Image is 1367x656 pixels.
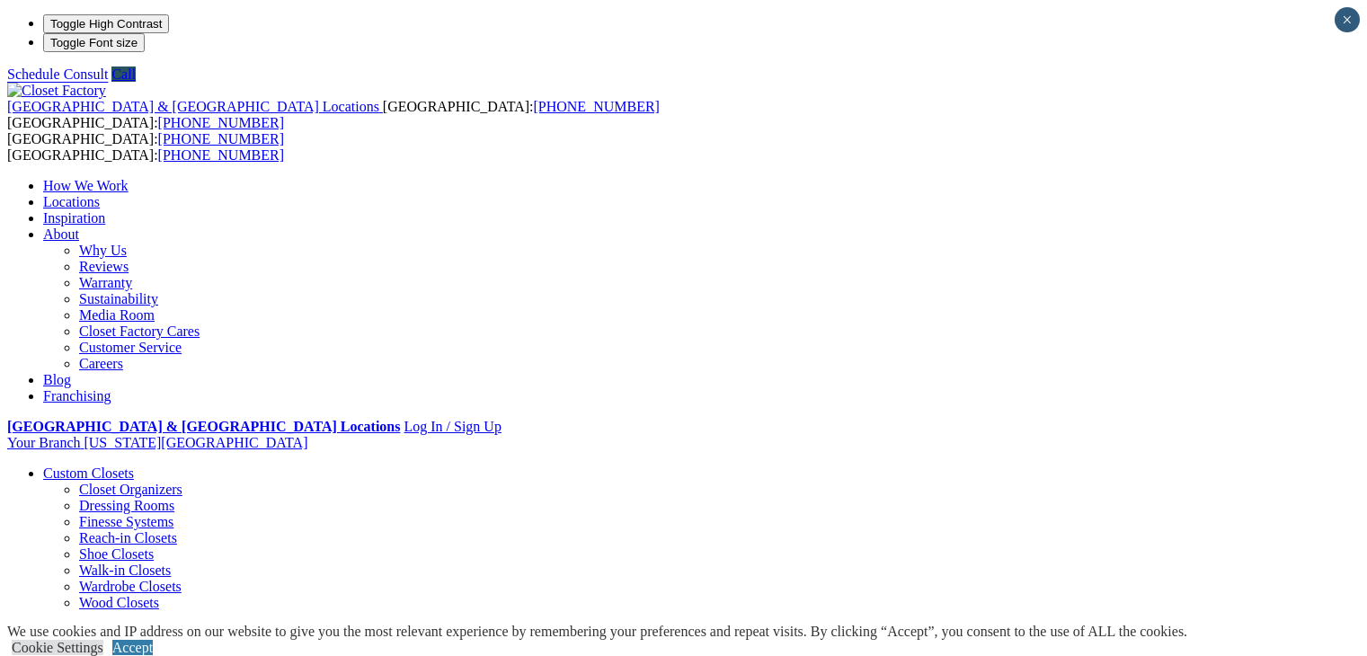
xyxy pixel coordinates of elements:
a: Cookie Settings [12,640,103,655]
a: Reviews [79,259,129,274]
a: About [43,226,79,242]
a: How We Work [43,178,129,193]
button: Toggle Font size [43,33,145,52]
a: Sustainability [79,291,158,306]
img: Closet Factory [7,83,106,99]
span: [GEOGRAPHIC_DATA] & [GEOGRAPHIC_DATA] Locations [7,99,379,114]
a: Why Us [79,243,127,258]
a: Wood Closets [79,595,159,610]
a: Blog [43,372,71,387]
a: Media Room [79,307,155,323]
a: Shoe Closets [79,546,154,562]
span: [GEOGRAPHIC_DATA]: [GEOGRAPHIC_DATA]: [7,99,660,130]
a: [PHONE_NUMBER] [158,115,284,130]
a: Careers [79,356,123,371]
a: [GEOGRAPHIC_DATA] & [GEOGRAPHIC_DATA] Locations [7,419,400,434]
a: Walk-in Closets [79,563,171,578]
a: Dressing Rooms [79,498,174,513]
a: Your Branch [US_STATE][GEOGRAPHIC_DATA] [7,435,307,450]
a: Warranty [79,275,132,290]
div: We use cookies and IP address on our website to give you the most relevant experience by remember... [7,624,1187,640]
a: Log In / Sign Up [404,419,501,434]
a: Call [111,66,136,82]
a: Closet Organizers [79,482,182,497]
a: [PHONE_NUMBER] [158,131,284,146]
span: [GEOGRAPHIC_DATA]: [GEOGRAPHIC_DATA]: [7,131,284,163]
a: Locations [43,194,100,209]
button: Close [1335,7,1360,32]
a: [PHONE_NUMBER] [158,147,284,163]
a: Schedule Consult [7,66,108,82]
a: Customer Service [79,340,182,355]
a: Wardrobe Closets [79,579,182,594]
a: Franchising [43,388,111,403]
button: Toggle High Contrast [43,14,169,33]
span: [US_STATE][GEOGRAPHIC_DATA] [84,435,307,450]
a: [GEOGRAPHIC_DATA] & [GEOGRAPHIC_DATA] Locations [7,99,383,114]
a: Reach-in Closets [79,530,177,545]
span: Toggle Font size [50,36,138,49]
a: Accept [112,640,153,655]
a: Closet Factory Cares [79,324,200,339]
a: Inspiration [43,210,105,226]
a: Finesse Systems [79,514,173,529]
a: Custom Closets [43,465,134,481]
span: Toggle High Contrast [50,17,162,31]
span: Your Branch [7,435,80,450]
a: [PHONE_NUMBER] [533,99,659,114]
